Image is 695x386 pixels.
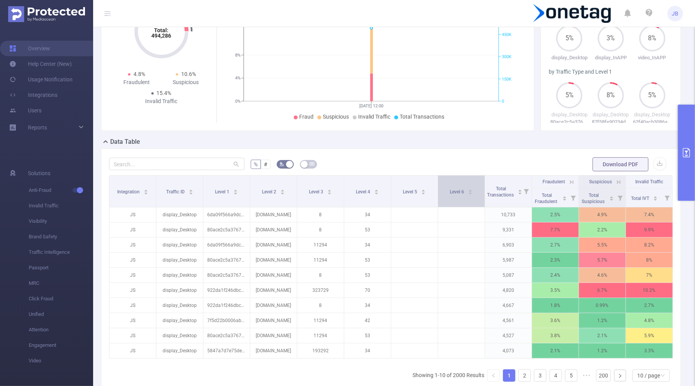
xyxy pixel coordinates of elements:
p: 9,331 [485,222,532,237]
a: Usage Notification [9,72,73,87]
p: 6da09f566a9dc06 [203,238,250,252]
span: 5% [556,35,582,41]
span: Total Fraudulent [535,193,558,204]
a: Help Center (New) [9,56,72,72]
p: 7.7% [532,222,579,237]
span: Brand Safety [29,229,93,245]
div: Sort [327,188,332,193]
div: Sort [189,188,193,193]
p: display_Desktop [156,238,203,252]
span: % [254,161,258,167]
i: icon: bg-colors [279,162,284,166]
p: 34 [344,238,391,252]
p: 8 [297,268,344,283]
span: Solutions [28,165,50,181]
span: Video [29,353,93,369]
p: [DOMAIN_NAME] [250,268,297,283]
p: JS [109,328,156,343]
p: [DOMAIN_NAME] [250,222,297,237]
p: display_Desktop [156,343,203,358]
span: Level 4 [356,189,371,195]
i: icon: caret-up [468,188,473,191]
tspan: 8% [235,53,241,58]
i: icon: caret-down [468,191,473,194]
p: 8% [626,253,672,267]
i: icon: caret-up [189,188,193,191]
p: 7.4% [626,207,672,222]
p: 6da09f566a9dc06 [203,207,250,222]
p: 5847a7d7e75dee8 [203,343,250,358]
p: display_Desktop [156,298,203,313]
span: 3% [598,35,624,41]
span: Invalid Traffic [358,114,390,120]
p: 2.4% [532,268,579,283]
p: 87f58fe90234d0e [590,118,632,126]
i: icon: caret-down [144,191,148,194]
tspan: 4% [235,76,241,81]
p: 6,903 [485,238,532,252]
li: 2 [518,369,531,382]
p: 5,087 [485,268,532,283]
p: 2.2% [579,222,626,237]
i: icon: caret-up [609,195,614,197]
span: Level 1 [215,189,231,195]
span: 15.4% [157,90,172,96]
p: 62f40acb3086a26 [631,118,673,126]
i: icon: caret-down [609,198,614,200]
p: [DOMAIN_NAME] [250,313,297,328]
p: 80ace2c5a376799 [203,268,250,283]
li: Showing 1-10 of 2000 Results [412,369,484,382]
span: 8% [598,92,624,98]
a: 1 [503,370,515,381]
p: 1.2% [579,313,626,328]
p: JS [109,283,156,298]
p: 4,527 [485,328,532,343]
p: 34 [344,298,391,313]
p: 4,073 [485,343,532,358]
i: icon: table [310,162,314,166]
span: Engagement [29,338,93,353]
i: icon: caret-down [281,191,285,194]
p: 4,820 [485,283,532,298]
tspan: 0 [502,99,504,104]
p: JS [109,238,156,252]
i: icon: caret-down [374,191,379,194]
div: Fraudulent [112,78,161,86]
tspan: Total: [154,27,168,33]
span: Invalid Traffic [635,179,663,184]
div: Sort [609,195,614,200]
p: 2.7% [532,238,579,252]
p: 8 [297,222,344,237]
span: Level 6 [450,189,465,195]
li: 4 [549,369,562,382]
span: Suspicious [323,114,349,120]
a: Reports [28,120,47,135]
p: 5.9% [626,328,672,343]
p: 8.2% [626,238,672,252]
p: 2.5% [532,207,579,222]
p: [DOMAIN_NAME] [250,343,297,358]
p: display_Desktop [156,268,203,283]
span: Total Transactions [487,186,515,198]
p: [DOMAIN_NAME] [250,253,297,267]
p: video_InAPP [631,54,673,62]
p: 5.5% [579,238,626,252]
p: 4.6% [579,268,626,283]
i: Filter menu [568,188,579,207]
span: Traffic Intelligence [29,245,93,260]
i: icon: caret-up [653,195,657,197]
p: display_Desktop [156,207,203,222]
p: display_Desktop [549,111,590,119]
div: Sort [374,188,379,193]
p: 11294 [297,253,344,267]
span: Integration [117,189,141,195]
span: ••• [581,369,593,382]
a: Overview [9,41,50,56]
i: icon: caret-down [518,191,522,194]
span: # [264,161,267,167]
p: 6.7% [579,283,626,298]
i: icon: caret-up [234,188,238,191]
a: Integrations [9,87,57,103]
p: 4,667 [485,298,532,313]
